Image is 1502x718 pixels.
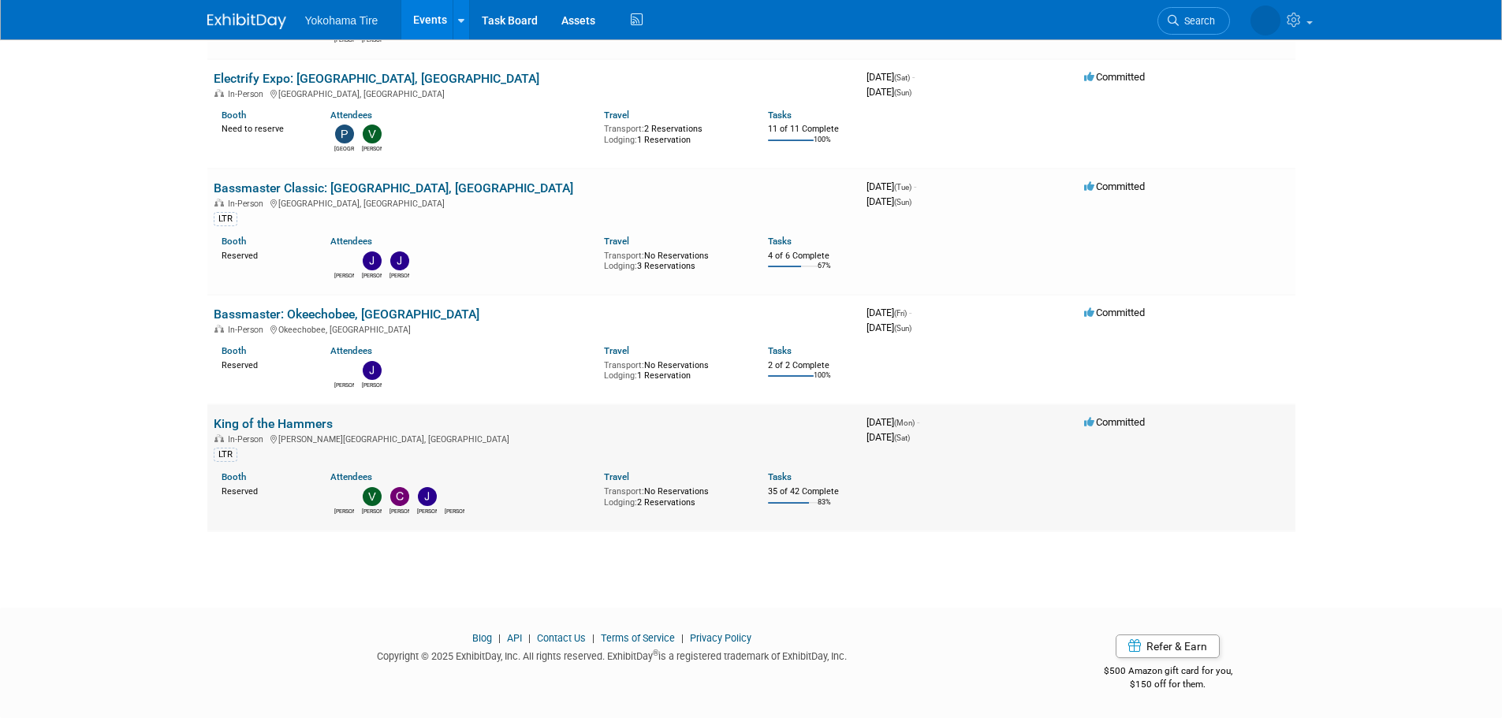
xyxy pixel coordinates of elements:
[207,13,286,29] img: ExhibitDay
[909,307,911,318] span: -
[867,322,911,333] span: [DATE]
[604,236,629,247] a: Travel
[1084,416,1145,428] span: Committed
[894,324,911,333] span: (Sun)
[1084,180,1145,192] span: Committed
[604,110,629,121] a: Travel
[228,325,268,335] span: In-Person
[768,236,792,247] a: Tasks
[335,125,354,143] img: Paris Hull
[1084,71,1145,83] span: Committed
[894,198,911,206] span: (Sun)
[768,345,792,356] a: Tasks
[222,236,246,247] a: Booth
[214,89,224,97] img: In-Person Event
[768,360,854,371] div: 2 of 2 Complete
[537,632,586,644] a: Contact Us
[389,270,409,280] div: Jason Heath
[894,433,910,442] span: (Sat)
[390,487,409,506] img: Candace Cogan
[604,135,637,145] span: Lodging:
[222,110,246,121] a: Booth
[222,121,307,135] div: Need to reserve
[1041,678,1295,691] div: $150 off for them.
[228,199,268,209] span: In-Person
[894,88,911,97] span: (Sun)
[1157,7,1230,35] a: Search
[867,416,919,428] span: [DATE]
[362,506,382,515] div: Vincent Baud
[604,483,744,508] div: No Reservations 2 Reservations
[814,371,831,392] td: 100%
[524,632,535,644] span: |
[445,506,464,515] div: Bryan shackelford
[418,487,437,506] img: Janelle Williams
[222,357,307,371] div: Reserved
[1250,6,1280,35] img: GEOFF DUNIVIN
[214,325,224,333] img: In-Person Event
[604,486,644,497] span: Transport:
[494,632,505,644] span: |
[222,471,246,482] a: Booth
[653,649,658,657] sup: ®
[445,487,464,506] img: Bryan shackelford
[1116,634,1220,658] a: Refer & Earn
[390,251,409,270] img: Jason Heath
[818,498,831,519] td: 83%
[604,345,629,356] a: Travel
[389,506,409,515] div: Candace Cogan
[894,309,907,318] span: (Fri)
[214,322,854,335] div: Okeechobee, [GEOGRAPHIC_DATA]
[601,632,675,644] a: Terms of Service
[305,14,378,27] span: Yokohama Tire
[363,487,382,506] img: Vincent Baud
[330,345,372,356] a: Attendees
[604,497,637,508] span: Lodging:
[335,487,354,506] img: GEOFF DUNIVIN
[604,124,644,134] span: Transport:
[894,419,915,427] span: (Mon)
[214,196,854,209] div: [GEOGRAPHIC_DATA], [GEOGRAPHIC_DATA]
[207,645,1018,664] div: Copyright © 2025 ExhibitDay, Inc. All rights reserved. ExhibitDay is a registered trademark of Ex...
[867,431,910,443] span: [DATE]
[214,416,333,431] a: King of the Hammers
[335,361,354,380] img: GEOFF DUNIVIN
[867,195,911,207] span: [DATE]
[604,360,644,370] span: Transport:
[472,632,492,644] a: Blog
[507,632,522,644] a: API
[814,136,831,157] td: 100%
[818,262,831,283] td: 67%
[867,307,911,318] span: [DATE]
[768,110,792,121] a: Tasks
[228,89,268,99] span: In-Person
[214,199,224,206] img: In-Person Event
[917,416,919,428] span: -
[604,357,744,381] div: No Reservations 1 Reservation
[768,471,792,482] a: Tasks
[604,251,644,261] span: Transport:
[768,124,854,135] div: 11 of 11 Complete
[362,270,382,280] div: Janelle Williams
[330,236,372,247] a: Attendees
[334,270,354,280] div: GEOFF DUNIVIN
[222,247,307,262] div: Reserved
[334,506,354,515] div: GEOFF DUNIVIN
[335,251,354,270] img: GEOFF DUNIVIN
[1041,654,1295,690] div: $500 Amazon gift card for you,
[363,125,382,143] img: Vincent Baud
[914,180,916,192] span: -
[214,180,573,195] a: Bassmaster Classic: [GEOGRAPHIC_DATA], [GEOGRAPHIC_DATA]
[222,483,307,497] div: Reserved
[222,345,246,356] a: Booth
[867,71,915,83] span: [DATE]
[214,212,237,226] div: LTR
[417,506,437,515] div: Janelle Williams
[768,486,854,497] div: 35 of 42 Complete
[363,361,382,380] img: Jason Heath
[214,87,854,99] div: [GEOGRAPHIC_DATA], [GEOGRAPHIC_DATA]
[604,261,637,271] span: Lodging:
[334,380,354,389] div: GEOFF DUNIVIN
[330,471,372,482] a: Attendees
[214,434,224,442] img: In-Person Event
